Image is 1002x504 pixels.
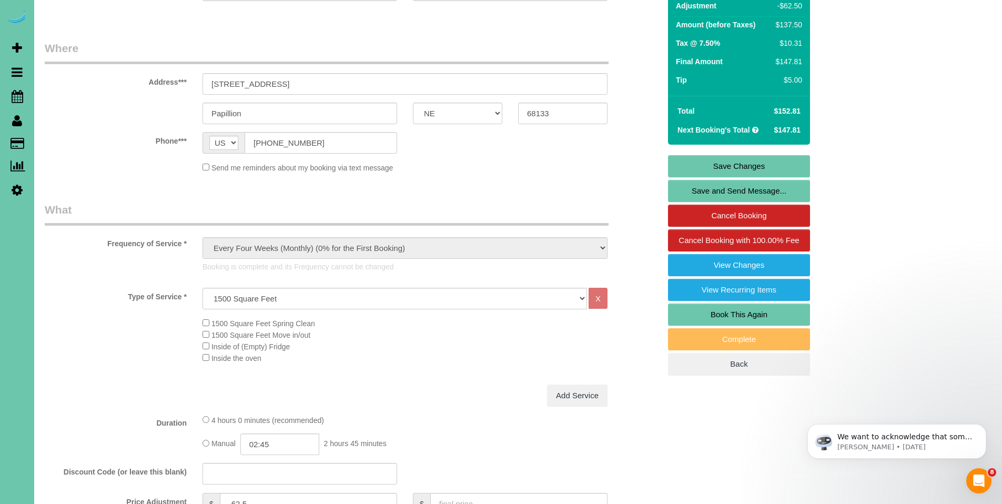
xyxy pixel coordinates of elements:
span: 2 hours 45 minutes [324,440,387,448]
iframe: Intercom notifications message [792,402,1002,476]
label: Amount (before Taxes) [676,19,755,30]
a: Back [668,353,810,375]
span: Cancel Booking with 100.00% Fee [679,236,799,245]
label: Tip [676,75,687,85]
span: Send me reminders about my booking via text message [211,164,393,172]
span: Inside the oven [211,354,261,362]
div: $137.50 [772,19,802,30]
label: Adjustment [676,1,716,11]
div: $10.31 [772,38,802,48]
a: Book This Again [668,304,810,326]
div: $147.81 [772,56,802,67]
label: Frequency of Service * [37,235,195,249]
a: Save and Send Message... [668,180,810,202]
span: 8 [988,468,996,477]
a: Cancel Booking with 100.00% Fee [668,229,810,251]
span: We want to acknowledge that some users may be experiencing lag or slower performance in our softw... [46,31,181,175]
strong: Next Booking's Total [677,126,750,134]
span: Manual [211,440,236,448]
a: Cancel Booking [668,205,810,227]
div: -$62.50 [772,1,802,11]
label: Final Amount [676,56,723,67]
span: $152.81 [774,107,801,115]
iframe: Intercom live chat [966,468,991,493]
legend: Where [45,41,609,64]
span: 4 hours 0 minutes (recommended) [211,416,324,425]
span: $147.81 [774,126,801,134]
p: Message from Ellie, sent 2d ago [46,41,181,50]
a: Add Service [547,385,608,407]
span: 1500 Square Feet Move in/out [211,331,310,339]
label: Discount Code (or leave this blank) [37,463,195,477]
a: Save Changes [668,155,810,177]
a: View Changes [668,254,810,276]
p: Booking is complete and its Frequency cannot be changed [203,261,608,272]
a: View Recurring Items [668,279,810,301]
img: Automaid Logo [6,11,27,25]
span: Inside of (Empty) Fridge [211,342,290,351]
label: Type of Service * [37,288,195,302]
strong: Total [677,107,694,115]
label: Duration [37,414,195,428]
div: $5.00 [772,75,802,85]
legend: What [45,202,609,226]
span: 1500 Square Feet Spring Clean [211,319,315,328]
label: Tax @ 7.50% [676,38,720,48]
